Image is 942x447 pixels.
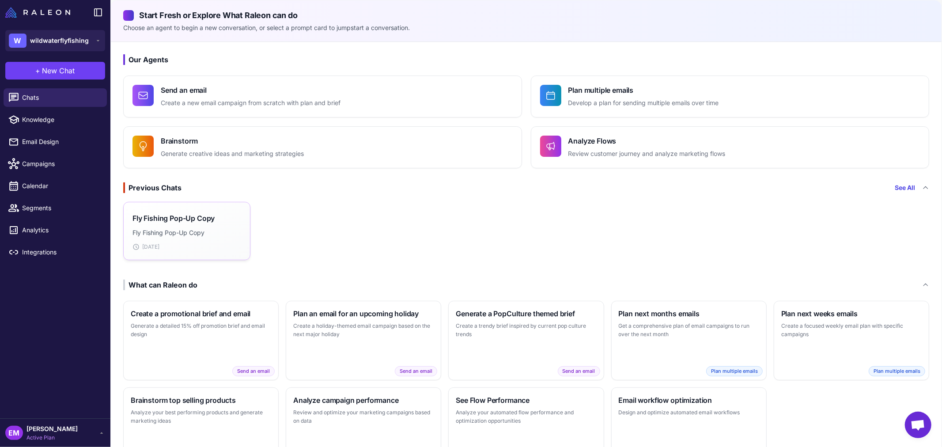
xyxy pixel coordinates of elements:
button: Analyze FlowsReview customer journey and analyze marketing flows [531,126,930,168]
span: Plan multiple emails [869,366,925,376]
span: Send an email [558,366,600,376]
span: [PERSON_NAME] [26,424,78,434]
div: [DATE] [132,243,241,251]
a: Raleon Logo [5,7,74,18]
p: Fly Fishing Pop-Up Copy [132,228,241,238]
a: Segments [4,199,107,217]
button: Send an emailCreate a new email campaign from scratch with plan and brief [123,76,522,117]
p: Analyze your automated flow performance and optimization opportunities [456,408,596,425]
p: Design and optimize automated email workflows [619,408,759,417]
a: Knowledge [4,110,107,129]
p: Review customer journey and analyze marketing flows [568,149,726,159]
a: Calendar [4,177,107,195]
h3: Our Agents [123,54,929,65]
h3: Plan an email for an upcoming holiday [293,308,434,319]
span: Chats [22,93,100,102]
span: Active Plan [26,434,78,442]
img: Raleon Logo [5,7,70,18]
button: Create a promotional brief and emailGenerate a detailed 15% off promotion brief and email designS... [123,301,279,380]
p: Get a comprehensive plan of email campaigns to run over the next month [619,322,759,339]
h2: Start Fresh or Explore What Raleon can do [123,9,929,21]
a: See All [895,183,915,193]
span: Calendar [22,181,100,191]
p: Generate a detailed 15% off promotion brief and email design [131,322,271,339]
a: Chats [4,88,107,107]
span: Segments [22,203,100,213]
p: Analyze your best performing products and generate marketing ideas [131,408,271,425]
p: Review and optimize your marketing campaigns based on data [293,408,434,425]
h3: Plan next months emails [619,308,759,319]
p: Choose an agent to begin a new conversation, or select a prompt card to jumpstart a conversation. [123,23,929,33]
span: Plan multiple emails [706,366,763,376]
a: Analytics [4,221,107,239]
span: Analytics [22,225,100,235]
p: Develop a plan for sending multiple emails over time [568,98,719,108]
span: Send an email [395,366,437,376]
button: Plan next weeks emailsCreate a focused weekly email plan with specific campaignsPlan multiple emails [774,301,929,380]
a: Email Design [4,133,107,151]
button: BrainstormGenerate creative ideas and marketing strategies [123,126,522,168]
p: Create a holiday-themed email campaign based on the next major holiday [293,322,434,339]
span: New Chat [42,65,75,76]
h3: Generate a PopCulture themed brief [456,308,596,319]
button: Plan an email for an upcoming holidayCreate a holiday-themed email campaign based on the next maj... [286,301,441,380]
div: What can Raleon do [123,280,197,290]
div: W [9,34,26,48]
button: Plan multiple emailsDevelop a plan for sending multiple emails over time [531,76,930,117]
button: Plan next months emailsGet a comprehensive plan of email campaigns to run over the next monthPlan... [611,301,767,380]
span: Email Design [22,137,100,147]
h3: Create a promotional brief and email [131,308,271,319]
h3: Plan next weeks emails [781,308,922,319]
div: EM [5,426,23,440]
div: Chat abierto [905,412,931,438]
p: Generate creative ideas and marketing strategies [161,149,304,159]
span: + [36,65,41,76]
span: Send an email [232,366,275,376]
span: wildwaterflyfishing [30,36,89,45]
h3: Email workflow optimization [619,395,759,405]
span: Campaigns [22,159,100,169]
h3: Fly Fishing Pop-Up Copy [132,213,215,223]
a: Integrations [4,243,107,261]
span: Knowledge [22,115,100,125]
h3: Analyze campaign performance [293,395,434,405]
p: Create a new email campaign from scratch with plan and brief [161,98,340,108]
h4: Send an email [161,85,340,95]
h4: Brainstorm [161,136,304,146]
div: Previous Chats [123,182,182,193]
a: Campaigns [4,155,107,173]
h3: See Flow Performance [456,395,596,405]
button: Generate a PopCulture themed briefCreate a trendy brief inspired by current pop culture trendsSen... [448,301,604,380]
h3: Brainstorm top selling products [131,395,271,405]
h4: Analyze Flows [568,136,726,146]
button: +New Chat [5,62,105,80]
p: Create a focused weekly email plan with specific campaigns [781,322,922,339]
button: Wwildwaterflyfishing [5,30,105,51]
p: Create a trendy brief inspired by current pop culture trends [456,322,596,339]
h4: Plan multiple emails [568,85,719,95]
span: Integrations [22,247,100,257]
